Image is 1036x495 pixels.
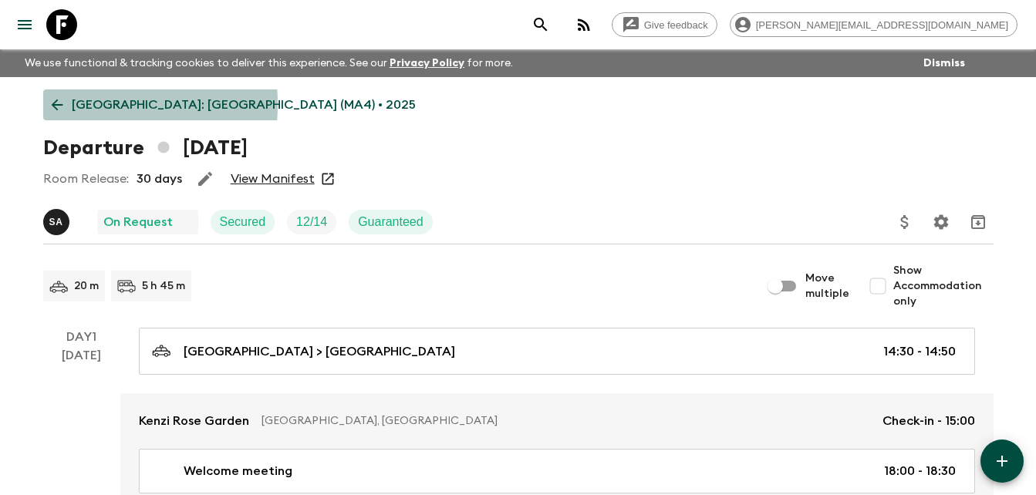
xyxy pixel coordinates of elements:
[926,207,957,237] button: Settings
[805,271,850,301] span: Move multiple
[730,12,1017,37] div: [PERSON_NAME][EMAIL_ADDRESS][DOMAIN_NAME]
[43,328,120,346] p: Day 1
[139,449,975,493] a: Welcome meeting18:00 - 18:30
[287,210,336,234] div: Trip Fill
[612,12,717,37] a: Give feedback
[525,9,556,40] button: search adventures
[43,170,129,188] p: Room Release:
[19,49,519,77] p: We use functional & tracking cookies to deliver this experience. See our for more.
[220,213,266,231] p: Secured
[74,278,99,294] p: 20 m
[43,133,248,163] h1: Departure [DATE]
[103,213,173,231] p: On Request
[43,89,424,120] a: [GEOGRAPHIC_DATA]: [GEOGRAPHIC_DATA] (MA4) • 2025
[262,413,870,429] p: [GEOGRAPHIC_DATA], [GEOGRAPHIC_DATA]
[358,213,424,231] p: Guaranteed
[137,170,182,188] p: 30 days
[296,213,327,231] p: 12 / 14
[43,209,73,235] button: SA
[49,216,63,228] p: S A
[139,328,975,375] a: [GEOGRAPHIC_DATA] > [GEOGRAPHIC_DATA]14:30 - 14:50
[636,19,717,31] span: Give feedback
[889,207,920,237] button: Update Price, Early Bird Discount and Costs
[231,171,315,187] a: View Manifest
[747,19,1017,31] span: [PERSON_NAME][EMAIL_ADDRESS][DOMAIN_NAME]
[184,342,455,361] p: [GEOGRAPHIC_DATA] > [GEOGRAPHIC_DATA]
[72,96,416,114] p: [GEOGRAPHIC_DATA]: [GEOGRAPHIC_DATA] (MA4) • 2025
[893,263,994,309] span: Show Accommodation only
[184,462,292,480] p: Welcome meeting
[120,393,994,449] a: Kenzi Rose Garden[GEOGRAPHIC_DATA], [GEOGRAPHIC_DATA]Check-in - 15:00
[884,462,956,480] p: 18:00 - 18:30
[211,210,275,234] div: Secured
[883,342,956,361] p: 14:30 - 14:50
[9,9,40,40] button: menu
[390,58,464,69] a: Privacy Policy
[920,52,969,74] button: Dismiss
[139,412,249,430] p: Kenzi Rose Garden
[142,278,185,294] p: 5 h 45 m
[963,207,994,237] button: Archive (Completed, Cancelled or Unsynced Departures only)
[43,214,73,226] span: Samir Achahri
[882,412,975,430] p: Check-in - 15:00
